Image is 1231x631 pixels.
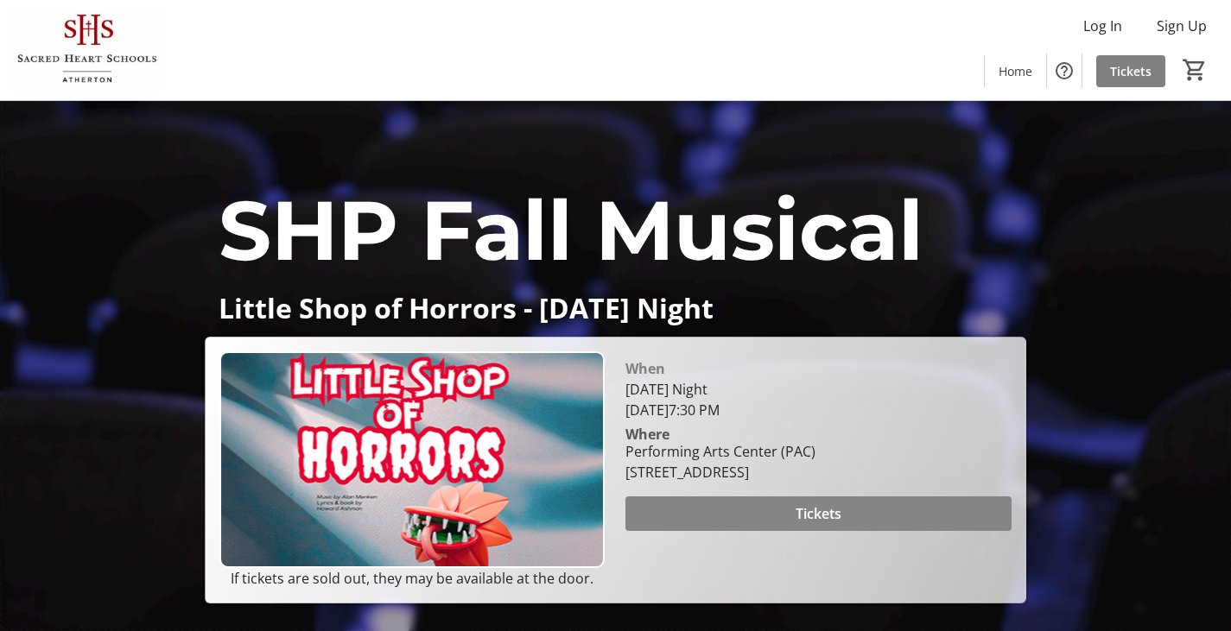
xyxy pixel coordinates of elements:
[999,62,1032,80] span: Home
[219,351,605,568] img: Campaign CTA Media Photo
[1110,62,1152,80] span: Tickets
[985,55,1046,87] a: Home
[219,180,923,281] span: SHP Fall Musical
[219,568,605,589] p: If tickets are sold out, they may be available at the door.
[625,379,1011,420] div: [DATE] Night [DATE]7:30 PM
[1083,16,1122,36] span: Log In
[1096,55,1165,87] a: Tickets
[625,358,665,379] div: When
[1143,12,1221,40] button: Sign Up
[625,462,815,483] div: [STREET_ADDRESS]
[1179,54,1210,85] button: Cart
[1069,12,1136,40] button: Log In
[796,503,841,524] span: Tickets
[10,7,164,93] img: Sacred Heart Schools, Atherton's Logo
[625,427,669,441] div: Where
[1157,16,1207,36] span: Sign Up
[1047,54,1082,88] button: Help
[625,441,815,462] div: Performing Arts Center (PAC)
[625,496,1011,531] button: Tickets
[219,293,1012,323] p: Little Shop of Horrors - [DATE] Night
